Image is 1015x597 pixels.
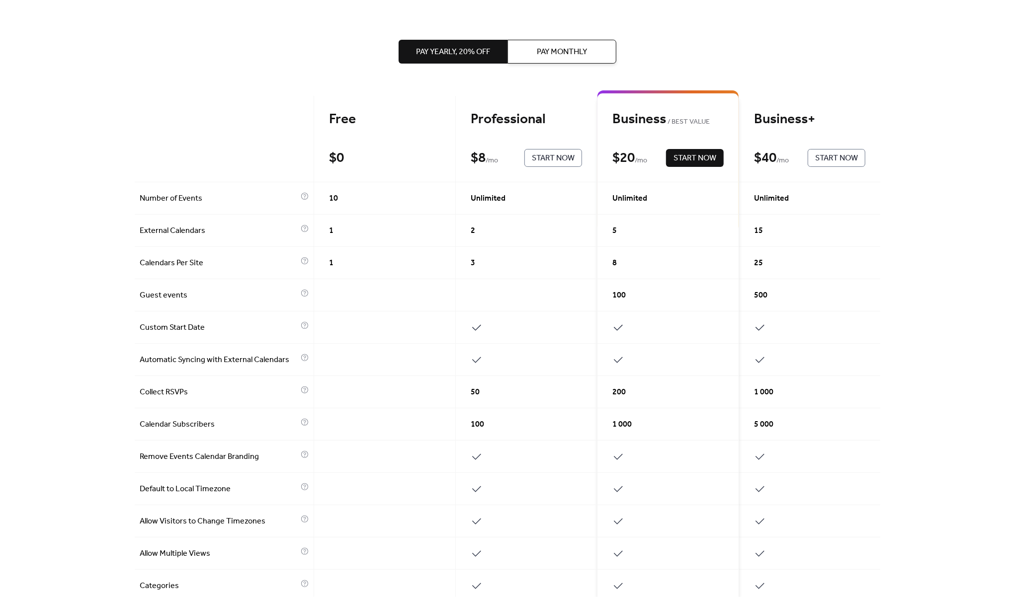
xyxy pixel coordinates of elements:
span: External Calendars [140,225,298,237]
div: $ 8 [471,149,486,167]
span: Number of Events [140,193,298,205]
span: Pay Yearly, 20% off [416,46,490,58]
button: Start Now [666,149,724,167]
span: Unlimited [612,193,647,205]
span: / mo [776,155,789,167]
span: 2 [471,225,475,237]
span: 15 [754,225,763,237]
span: 500 [754,290,767,301]
span: Custom Start Date [140,322,298,334]
div: Business+ [754,111,865,128]
div: Business [612,111,724,128]
span: 100 [471,419,484,431]
span: Allow Visitors to Change Timezones [140,516,298,527]
span: 1 [329,225,334,237]
span: Remove Events Calendar Branding [140,451,298,463]
span: Pay Monthly [537,46,587,58]
div: Free [329,111,440,128]
button: Pay Yearly, 20% off [399,40,507,64]
button: Pay Monthly [507,40,616,64]
span: 8 [612,257,617,269]
span: / mo [486,155,498,167]
span: Unlimited [754,193,789,205]
span: Automatic Syncing with External Calendars [140,354,298,366]
span: Start Now [815,152,858,164]
span: 50 [471,386,480,398]
span: 1 [329,257,334,269]
span: 100 [612,290,626,301]
span: Calendar Subscribers [140,419,298,431]
span: 25 [754,257,763,269]
div: Professional [471,111,582,128]
span: Default to Local Timezone [140,483,298,495]
button: Start Now [808,149,865,167]
span: 10 [329,193,338,205]
span: Collect RSVPs [140,386,298,398]
span: Calendars Per Site [140,257,298,269]
span: 200 [612,386,626,398]
span: Allow Multiple Views [140,548,298,560]
div: $ 20 [612,149,635,167]
span: Categories [140,580,298,592]
span: 1 000 [612,419,632,431]
span: BEST VALUE [666,116,710,128]
span: 5 000 [754,419,773,431]
span: Start Now [532,152,575,164]
button: Start Now [524,149,582,167]
span: 3 [471,257,475,269]
span: Guest events [140,290,298,301]
span: / mo [635,155,647,167]
span: Start Now [674,152,716,164]
span: Unlimited [471,193,506,205]
span: 1 000 [754,386,773,398]
span: 5 [612,225,617,237]
div: $ 0 [329,149,344,167]
div: $ 40 [754,149,776,167]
